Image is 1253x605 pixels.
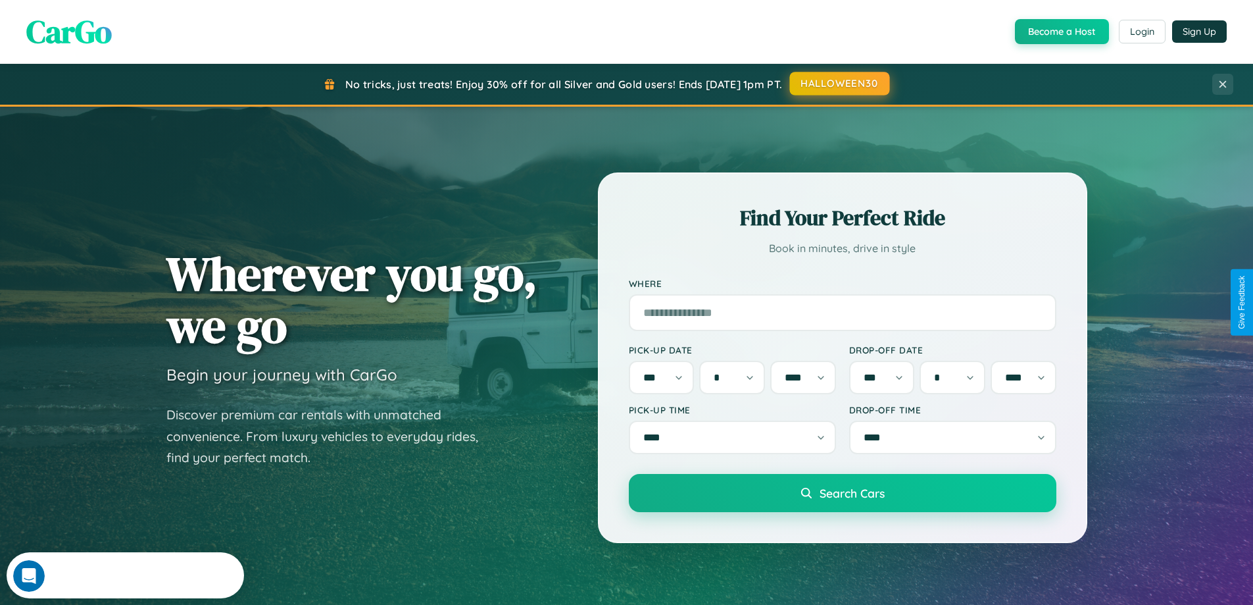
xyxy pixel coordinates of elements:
[166,365,397,384] h3: Begin your journey with CarGo
[1172,20,1227,43] button: Sign Up
[629,404,836,415] label: Pick-up Time
[166,248,537,352] h1: Wherever you go, we go
[629,474,1056,512] button: Search Cars
[26,10,112,53] span: CarGo
[849,344,1056,355] label: Drop-off Date
[1237,276,1246,329] div: Give Feedback
[166,404,495,469] p: Discover premium car rentals with unmatched convenience. From luxury vehicles to everyday rides, ...
[849,404,1056,415] label: Drop-off Time
[790,72,890,95] button: HALLOWEEN30
[7,552,244,598] iframe: Intercom live chat discovery launcher
[1119,20,1166,43] button: Login
[629,278,1056,289] label: Where
[1015,19,1109,44] button: Become a Host
[820,486,885,500] span: Search Cars
[13,560,45,592] iframe: Intercom live chat
[629,344,836,355] label: Pick-up Date
[345,78,782,91] span: No tricks, just treats! Enjoy 30% off for all Silver and Gold users! Ends [DATE] 1pm PT.
[629,203,1056,232] h2: Find Your Perfect Ride
[629,239,1056,258] p: Book in minutes, drive in style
